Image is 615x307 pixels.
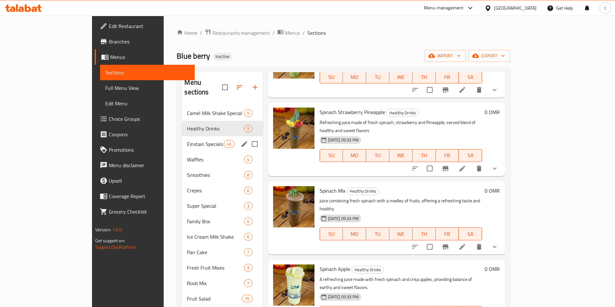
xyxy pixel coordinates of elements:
[187,233,244,241] div: Ice Cream Milk Shake
[407,161,423,176] button: sort-choices
[244,110,252,116] span: 5
[471,239,487,254] button: delete
[272,29,275,37] li: /
[240,139,249,149] button: edit
[320,71,343,83] button: SU
[438,239,453,254] button: Branch-specific-item
[459,149,482,162] button: SA
[436,71,459,83] button: FR
[182,260,262,275] div: Fresh Fruit Mixes9
[182,167,262,183] div: Smoothies8
[182,136,262,152] div: Einstain Specials43edit
[366,227,389,240] button: TU
[438,151,456,160] span: FR
[320,186,345,196] span: Spinach Mix
[307,29,326,37] span: Sections
[407,82,423,98] button: sort-choices
[187,279,244,287] span: Roob Mix
[205,29,270,37] a: Restaurants management
[458,243,466,251] a: Edit menu item
[95,204,195,219] a: Grocery Checklist
[343,227,366,240] button: MO
[187,295,242,302] span: Fruit Salad
[187,109,244,117] span: Camel Milk Shake Special
[224,140,234,148] div: items
[200,29,202,37] li: /
[109,177,190,185] span: Upsell
[366,149,389,162] button: TU
[187,171,244,179] span: Smoothies
[387,109,418,117] span: Healthy Drinks
[320,264,350,274] span: Spinach Apple
[461,151,479,160] span: SA
[109,115,190,123] span: Choice Groups
[461,229,479,239] span: SA
[369,151,387,160] span: TU
[345,151,364,160] span: MO
[95,18,195,34] a: Edit Restaurant
[242,296,252,302] span: 15
[352,266,384,273] div: Healthy Drinks
[182,198,262,214] div: Super Special3
[105,84,190,92] span: Full Menu View
[320,227,343,240] button: SU
[323,229,341,239] span: SU
[109,130,190,138] span: Coupons
[320,149,343,162] button: SU
[436,227,459,240] button: FR
[95,158,195,173] a: Menu disclaimer
[604,5,606,12] span: t
[182,121,262,136] div: Healthy Drinks5
[213,54,232,59] span: Inactive
[187,156,244,163] span: Waffles
[182,245,262,260] div: Pan Cake7
[95,188,195,204] a: Coverage Report
[485,186,500,195] h6: 0 OMR
[187,217,244,225] span: Family Box
[187,248,244,256] span: Pan Cake
[471,161,487,176] button: delete
[95,236,125,245] span: Get support on:
[461,72,479,82] span: SA
[187,125,244,132] span: Healthy Drinks
[347,187,379,195] div: Healthy Drinks
[345,229,364,239] span: MO
[213,53,232,61] div: Inactive
[485,108,500,117] h6: 0 OMR
[459,71,482,83] button: SA
[244,172,252,178] span: 8
[224,141,234,147] span: 43
[423,240,436,254] span: Select to update
[109,146,190,154] span: Promotions
[105,100,190,107] span: Edit Menu
[244,187,252,194] div: items
[187,187,244,194] div: Crepes
[389,227,413,240] button: WE
[109,22,190,30] span: Edit Restaurant
[424,4,464,12] div: Menu-management
[345,72,364,82] span: MO
[95,173,195,188] a: Upsell
[487,239,502,254] button: show more
[277,29,300,37] a: Menus
[95,243,136,251] a: Support.OpsPlatform
[487,161,502,176] button: show more
[273,264,314,306] img: Spinach Apple
[352,266,384,273] span: Healthy Drinks
[109,161,190,169] span: Menu disclaimer
[323,151,341,160] span: SU
[413,227,436,240] button: TH
[244,279,252,287] div: items
[430,52,461,60] span: import
[425,50,466,62] button: import
[187,140,224,148] div: Einstain Specials
[244,171,252,179] div: items
[323,72,341,82] span: SU
[392,72,410,82] span: WE
[244,157,252,163] span: 4
[458,165,466,172] a: Edit menu item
